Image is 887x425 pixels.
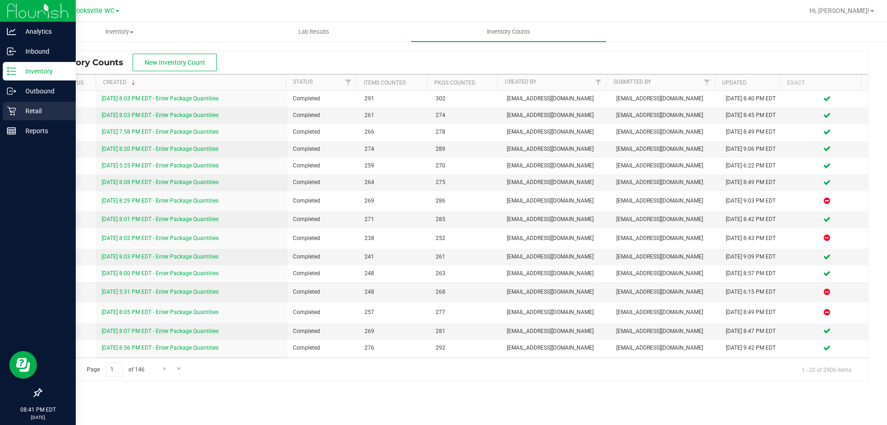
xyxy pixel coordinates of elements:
div: [DATE] 8:43 PM EDT [726,234,780,243]
span: 271 [365,215,425,224]
a: Filter [699,74,714,90]
iframe: Resource center [9,351,37,379]
span: [EMAIL_ADDRESS][DOMAIN_NAME] [616,234,715,243]
span: [EMAIL_ADDRESS][DOMAIN_NAME] [507,178,605,187]
a: Status [293,79,313,85]
div: [DATE] 8:42 PM EDT [726,215,780,224]
span: [EMAIL_ADDRESS][DOMAIN_NAME] [507,327,605,336]
a: [DATE] 8:29 PM EDT - Enter Package Quantities [102,197,219,204]
span: Inventory Counts [474,28,543,36]
span: Brooksville WC [70,7,115,15]
span: Page of 146 [79,363,152,377]
span: 278 [436,128,496,136]
span: [EMAIL_ADDRESS][DOMAIN_NAME] [616,308,715,317]
inline-svg: Reports [7,126,16,136]
span: [EMAIL_ADDRESS][DOMAIN_NAME] [507,269,605,278]
a: Created By [505,79,536,85]
span: Completed [293,234,353,243]
span: 257 [365,308,425,317]
span: 263 [436,269,496,278]
a: [DATE] 8:08 PM EDT - Enter Package Quantities [102,179,219,185]
span: 302 [436,94,496,103]
span: Completed [293,308,353,317]
span: Inventory [23,28,216,36]
span: [EMAIL_ADDRESS][DOMAIN_NAME] [616,161,715,170]
a: [DATE] 5:25 PM EDT - Enter Package Quantities [102,162,219,169]
span: [EMAIL_ADDRESS][DOMAIN_NAME] [616,94,715,103]
span: [EMAIL_ADDRESS][DOMAIN_NAME] [507,94,605,103]
a: Inventory Counts [411,22,606,42]
span: [EMAIL_ADDRESS][DOMAIN_NAME] [507,111,605,120]
span: [EMAIL_ADDRESS][DOMAIN_NAME] [616,344,715,352]
p: Reports [16,125,72,136]
p: Inbound [16,46,72,57]
span: 269 [365,327,425,336]
div: [DATE] 6:22 PM EDT [726,161,780,170]
span: Completed [293,269,353,278]
a: Go to the next page [158,363,171,375]
a: [DATE] 8:01 PM EDT - Enter Package Quantities [102,216,219,222]
span: 259 [365,161,425,170]
span: 270 [436,161,496,170]
span: Completed [293,161,353,170]
span: 238 [365,234,425,243]
span: [EMAIL_ADDRESS][DOMAIN_NAME] [616,178,715,187]
span: 274 [436,111,496,120]
button: New Inventory Count [133,54,217,71]
input: 1 [106,363,122,377]
span: Completed [293,327,353,336]
span: [EMAIL_ADDRESS][DOMAIN_NAME] [616,327,715,336]
span: Completed [293,128,353,136]
span: Completed [293,94,353,103]
a: [DATE] 7:58 PM EDT - Enter Package Quantities [102,129,219,135]
span: 285 [436,215,496,224]
span: Completed [293,215,353,224]
span: 248 [365,288,425,296]
span: [EMAIL_ADDRESS][DOMAIN_NAME] [616,128,715,136]
span: [EMAIL_ADDRESS][DOMAIN_NAME] [507,234,605,243]
span: [EMAIL_ADDRESS][DOMAIN_NAME] [616,253,715,261]
div: [DATE] 9:03 PM EDT [726,197,780,205]
div: [DATE] 8:49 PM EDT [726,128,780,136]
a: [DATE] 8:03 PM EDT - Enter Package Quantities [102,112,219,118]
div: [DATE] 9:42 PM EDT [726,344,780,352]
span: [EMAIL_ADDRESS][DOMAIN_NAME] [507,308,605,317]
div: [DATE] 8:57 PM EDT [726,269,780,278]
a: Inventory [22,22,217,42]
p: Inventory [16,66,72,77]
span: 266 [365,128,425,136]
p: Retail [16,105,72,117]
div: [DATE] 8:47 PM EDT [726,327,780,336]
span: 291 [365,94,425,103]
p: [DATE] [4,414,72,421]
div: [DATE] 8:40 PM EDT [726,94,780,103]
a: Go to the last page [173,363,186,375]
span: [EMAIL_ADDRESS][DOMAIN_NAME] [507,215,605,224]
th: Exact [780,74,861,91]
span: [EMAIL_ADDRESS][DOMAIN_NAME] [507,197,605,205]
a: Pkgs Counted [434,80,475,86]
span: [EMAIL_ADDRESS][DOMAIN_NAME] [616,215,715,224]
span: Completed [293,145,353,154]
span: 264 [365,178,425,187]
div: [DATE] 8:45 PM EDT [726,111,780,120]
span: 289 [436,145,496,154]
a: [DATE] 8:00 PM EDT - Enter Package Quantities [102,270,219,277]
span: 241 [365,253,425,261]
a: Lab Results [217,22,411,42]
span: 275 [436,178,496,187]
div: [DATE] 8:49 PM EDT [726,178,780,187]
a: [DATE] 8:56 PM EDT - Enter Package Quantities [102,345,219,351]
inline-svg: Inbound [7,47,16,56]
span: [EMAIL_ADDRESS][DOMAIN_NAME] [507,145,605,154]
span: Completed [293,344,353,352]
span: [EMAIL_ADDRESS][DOMAIN_NAME] [507,161,605,170]
span: 277 [436,308,496,317]
a: [DATE] 5:31 PM EDT - Enter Package Quantities [102,289,219,295]
span: Inventory Counts [48,57,133,68]
inline-svg: Analytics [7,27,16,36]
a: [DATE] 8:05 PM EDT - Enter Package Quantities [102,309,219,315]
a: Filter [341,74,356,90]
span: [EMAIL_ADDRESS][DOMAIN_NAME] [507,344,605,352]
span: Completed [293,197,353,205]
